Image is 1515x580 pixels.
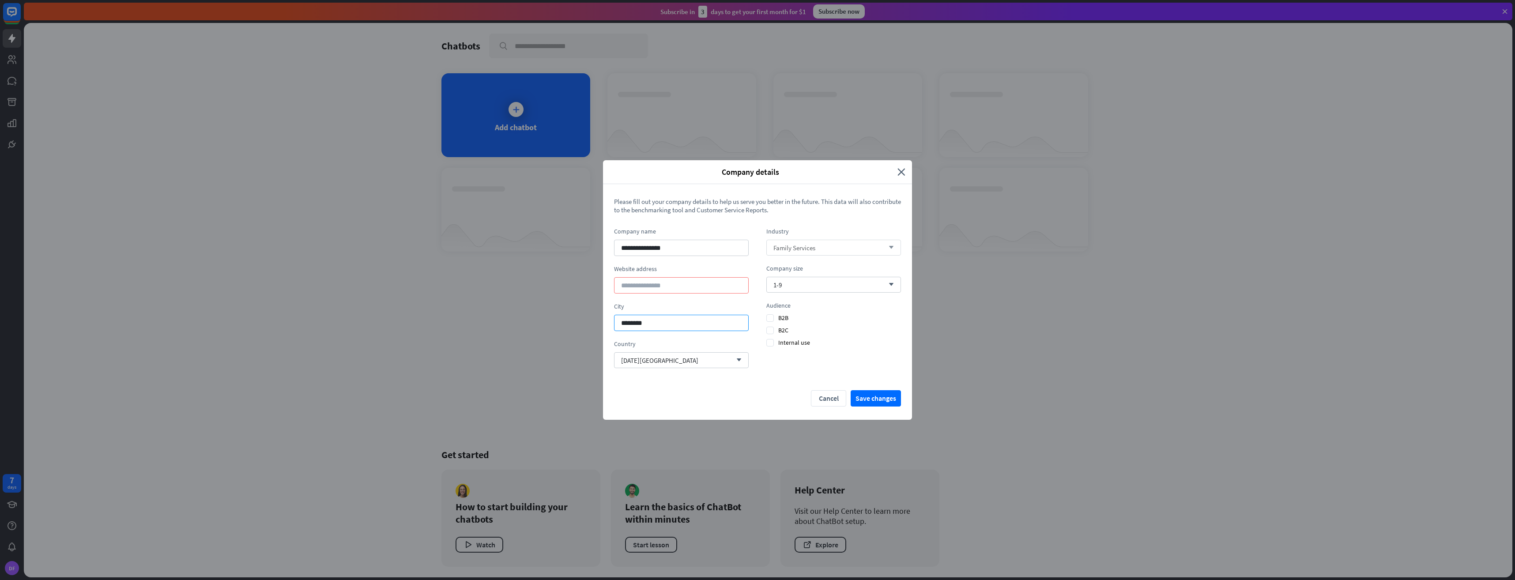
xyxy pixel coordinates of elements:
[884,282,894,287] i: arrow_down
[766,264,901,272] div: Company size
[7,4,34,30] button: Open LiveChat chat widget
[811,390,846,407] button: Cancel
[766,301,901,309] div: Audience
[884,245,894,250] i: arrow_down
[614,302,749,310] div: City
[773,244,815,252] span: Family Services
[732,358,742,363] i: arrow_down
[621,356,698,365] span: [DATE][GEOGRAPHIC_DATA]
[614,265,749,273] div: Website address
[614,340,749,348] div: Country
[614,197,901,214] span: Please fill out your company details to help us serve you better in the future. This data will al...
[614,227,749,235] div: Company name
[610,167,891,177] span: Company details
[766,314,788,322] span: B2B
[897,167,905,177] i: close
[766,227,901,235] div: Industry
[766,326,788,334] span: B2C
[766,339,810,346] span: Internal use
[773,281,782,289] span: 1-9
[851,390,901,407] button: Save changes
